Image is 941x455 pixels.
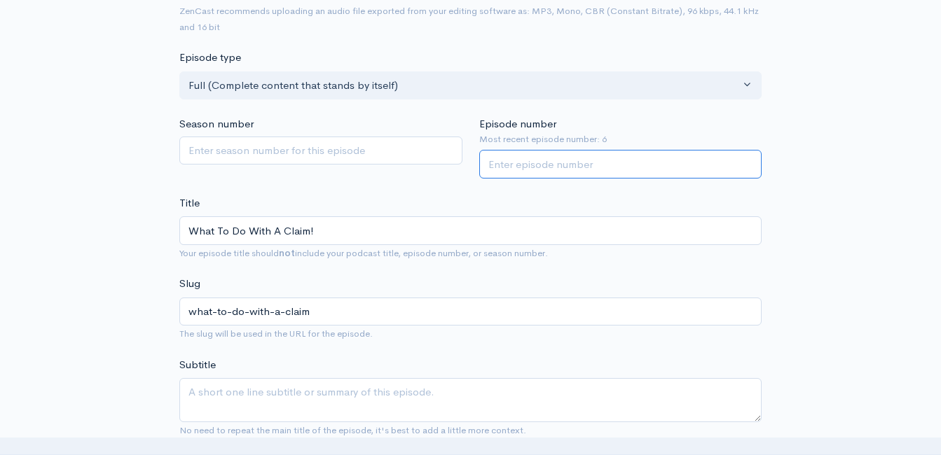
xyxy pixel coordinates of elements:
input: Enter season number for this episode [179,136,462,165]
small: ZenCast recommends uploading an audio file exported from your editing software as: MP3, Mono, CBR... [179,5,759,33]
label: Slug [179,276,200,292]
input: What is the episode's title? [179,216,762,245]
label: Subtitle [179,357,216,373]
input: Enter episode number [479,150,762,178]
small: The slug will be used in the URL for the episode. [179,328,373,339]
small: Most recent episode number: 6 [479,132,762,146]
strong: not [279,247,295,259]
small: No need to repeat the main title of the episode, it's best to add a little more context. [179,424,526,436]
label: Episode number [479,116,556,132]
small: Your episode title should include your podcast title, episode number, or season number. [179,247,548,259]
label: Title [179,195,200,211]
label: Season number [179,116,254,132]
input: title-of-episode [179,297,762,326]
button: Full (Complete content that stands by itself) [179,71,762,100]
label: Episode type [179,50,241,66]
div: Full (Complete content that stands by itself) [188,78,740,94]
